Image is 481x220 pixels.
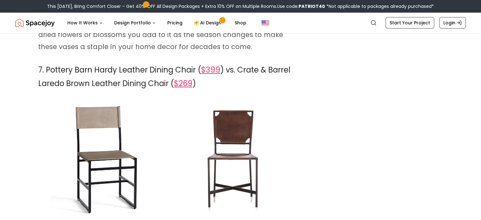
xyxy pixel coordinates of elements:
[299,3,325,9] b: PATRIOT40
[162,16,188,29] a: Pricing
[38,65,201,75] span: 7. Pottery Barn Hardy Leather Dining Chair (
[15,16,55,29] img: Spacejoy Logo
[325,3,434,9] span: *Not applicable to packages already purchased*
[62,16,251,29] nav: Main
[439,17,466,28] a: Login
[39,102,165,216] img: leather dining chair
[15,13,466,33] nav: Global
[230,16,251,29] a: Shop
[193,78,196,89] span: )
[385,17,434,28] a: Start Your Project
[109,16,161,29] button: Design Portfolio
[174,78,193,89] a: $269
[262,19,269,27] img: United States
[201,65,220,75] a: $399
[15,16,55,29] a: Spacejoy
[277,3,325,9] span: Use code:
[62,16,108,29] button: How It Works
[189,16,228,29] a: AI Design
[47,3,434,9] div: This [DATE], Bring Comfort Closer – Get 40% OFF All Design Packages + Extra 10% OFF on Multiple R...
